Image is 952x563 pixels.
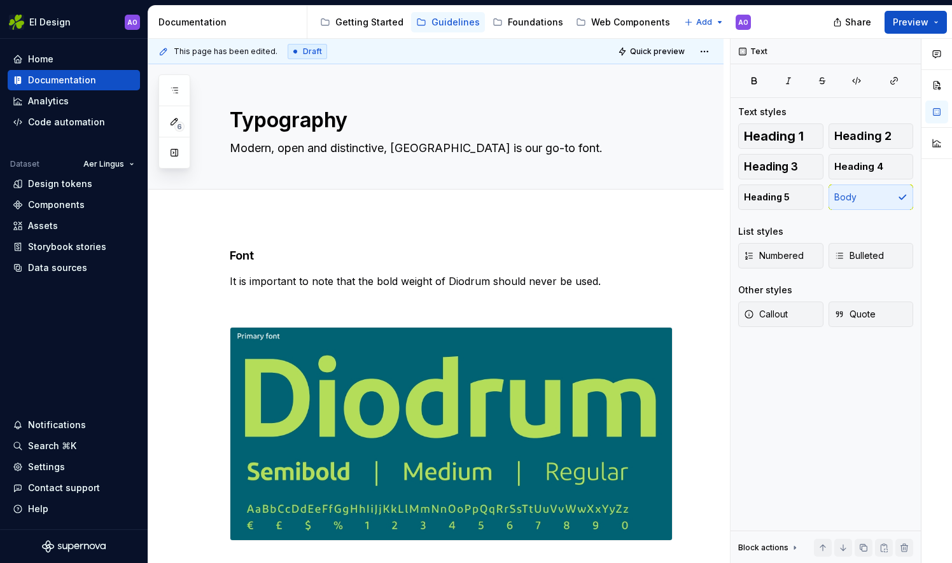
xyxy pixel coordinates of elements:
span: Heading 1 [744,130,804,142]
a: Home [8,49,140,69]
div: Settings [28,461,65,473]
a: Design tokens [8,174,140,194]
button: Callout [738,302,823,327]
a: Guidelines [411,12,485,32]
span: Quote [834,308,876,321]
span: Numbered [744,249,804,262]
button: Heading 5 [738,184,823,210]
div: Notifications [28,419,86,431]
div: Search ⌘K [28,440,76,452]
div: Analytics [28,95,69,108]
button: Help [8,499,140,519]
div: Documentation [158,16,302,29]
a: Foundations [487,12,568,32]
div: Code automation [28,116,105,129]
a: Assets [8,216,140,236]
a: Getting Started [315,12,409,32]
span: Preview [893,16,928,29]
a: Components [8,195,140,215]
a: Settings [8,457,140,477]
span: 6 [174,122,185,132]
div: Foundations [508,16,563,29]
div: Block actions [738,539,800,557]
button: EI DesignAO [3,8,145,36]
div: Getting Started [335,16,403,29]
span: Draft [303,46,322,57]
span: Heading 4 [834,160,883,173]
a: Storybook stories [8,237,140,257]
div: Assets [28,219,58,232]
div: Guidelines [431,16,480,29]
p: It is important to note that the bold weight of Diodrum should never be used. [230,274,673,289]
div: Dataset [10,159,39,169]
div: List styles [738,225,783,238]
div: Documentation [28,74,96,87]
textarea: Modern, open and distinctive, [GEOGRAPHIC_DATA] is our go-to font. [227,138,670,158]
button: Notifications [8,415,140,435]
span: Aer Lingus [83,159,124,169]
span: Bulleted [834,249,884,262]
span: Add [696,17,712,27]
img: 56b5df98-d96d-4d7e-807c-0afdf3bdaefa.png [9,15,24,30]
button: Preview [885,11,947,34]
button: Heading 2 [829,123,914,149]
span: Share [845,16,871,29]
div: Data sources [28,261,87,274]
span: Heading 3 [744,160,798,173]
div: Web Components [591,16,670,29]
button: Aer Lingus [78,155,140,173]
button: Contact support [8,478,140,498]
button: Add [680,13,728,31]
a: Documentation [8,70,140,90]
a: App Components [678,12,780,32]
div: Other styles [738,284,792,296]
div: Contact support [28,482,100,494]
div: EI Design [29,16,71,29]
span: Quick preview [630,46,685,57]
a: Web Components [571,12,675,32]
div: Home [28,53,53,66]
svg: Supernova Logo [42,540,106,553]
span: Heading 5 [744,191,790,204]
div: Storybook stories [28,240,106,253]
textarea: Typography [227,105,670,136]
button: Heading 3 [738,154,823,179]
div: AO [738,17,748,27]
button: Heading 1 [738,123,823,149]
img: b01cb3ec-1490-4557-8012-1d14dcceac8e.jpeg [230,328,672,540]
a: Analytics [8,91,140,111]
button: Numbered [738,243,823,268]
h4: Font [230,248,673,263]
div: Components [28,198,85,211]
div: Text styles [738,106,787,118]
span: Heading 2 [834,130,892,142]
div: AO [127,17,137,27]
div: Help [28,503,48,515]
button: Search ⌘K [8,436,140,456]
div: Design tokens [28,177,92,190]
a: Data sources [8,258,140,278]
div: Block actions [738,543,788,553]
span: Callout [744,308,788,321]
span: This page has been edited. [174,46,277,57]
button: Quick preview [614,43,690,60]
div: Page tree [315,10,678,35]
button: Quote [829,302,914,327]
a: Code automation [8,112,140,132]
button: Bulleted [829,243,914,268]
button: Share [827,11,879,34]
button: Heading 4 [829,154,914,179]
